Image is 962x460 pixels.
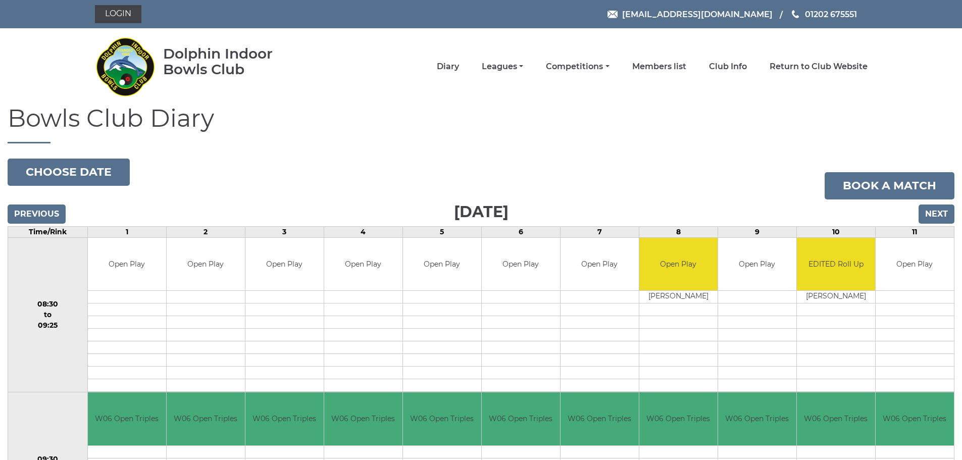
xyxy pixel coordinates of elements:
[639,238,718,291] td: Open Play
[402,226,481,237] td: 5
[876,392,954,445] td: W06 Open Triples
[8,226,88,237] td: Time/Rink
[770,61,868,72] a: Return to Club Website
[437,61,459,72] a: Diary
[166,226,245,237] td: 2
[632,61,686,72] a: Members list
[403,392,481,445] td: W06 Open Triples
[324,392,402,445] td: W06 Open Triples
[607,8,773,21] a: Email [EMAIL_ADDRESS][DOMAIN_NAME]
[403,238,481,291] td: Open Play
[324,226,402,237] td: 4
[718,226,796,237] td: 9
[8,205,66,224] input: Previous
[709,61,747,72] a: Club Info
[639,226,718,237] td: 8
[561,392,639,445] td: W06 Open Triples
[790,8,857,21] a: Phone us 01202 675551
[639,291,718,303] td: [PERSON_NAME]
[95,5,141,23] a: Login
[482,238,560,291] td: Open Play
[324,238,402,291] td: Open Play
[622,9,773,19] span: [EMAIL_ADDRESS][DOMAIN_NAME]
[607,11,618,18] img: Email
[797,238,875,291] td: EDITED Roll Up
[481,226,560,237] td: 6
[245,238,324,291] td: Open Play
[482,392,560,445] td: W06 Open Triples
[797,291,875,303] td: [PERSON_NAME]
[639,392,718,445] td: W06 Open Triples
[796,226,875,237] td: 10
[8,237,88,392] td: 08:30 to 09:25
[88,392,166,445] td: W06 Open Triples
[792,10,799,18] img: Phone us
[88,238,166,291] td: Open Play
[718,238,796,291] td: Open Play
[8,159,130,186] button: Choose date
[546,61,609,72] a: Competitions
[805,9,857,19] span: 01202 675551
[245,392,324,445] td: W06 Open Triples
[95,31,156,102] img: Dolphin Indoor Bowls Club
[245,226,324,237] td: 3
[919,205,954,224] input: Next
[876,238,954,291] td: Open Play
[875,226,954,237] td: 11
[560,226,639,237] td: 7
[797,392,875,445] td: W06 Open Triples
[8,105,954,143] h1: Bowls Club Diary
[87,226,166,237] td: 1
[561,238,639,291] td: Open Play
[167,392,245,445] td: W06 Open Triples
[167,238,245,291] td: Open Play
[825,172,954,199] a: Book a match
[482,61,523,72] a: Leagues
[163,46,305,77] div: Dolphin Indoor Bowls Club
[718,392,796,445] td: W06 Open Triples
